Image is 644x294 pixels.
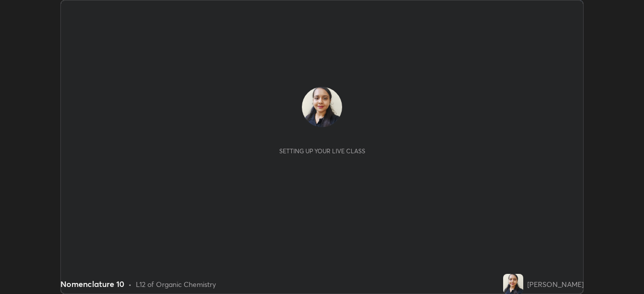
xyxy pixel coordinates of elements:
[128,279,132,289] div: •
[279,147,365,155] div: Setting up your live class
[503,274,523,294] img: 99fb6511f09f4fb6abd8e3fdd64d117b.jpg
[136,279,216,289] div: L12 of Organic Chemistry
[527,279,584,289] div: [PERSON_NAME]
[60,278,124,290] div: Nomenclature 10
[302,87,342,127] img: 99fb6511f09f4fb6abd8e3fdd64d117b.jpg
